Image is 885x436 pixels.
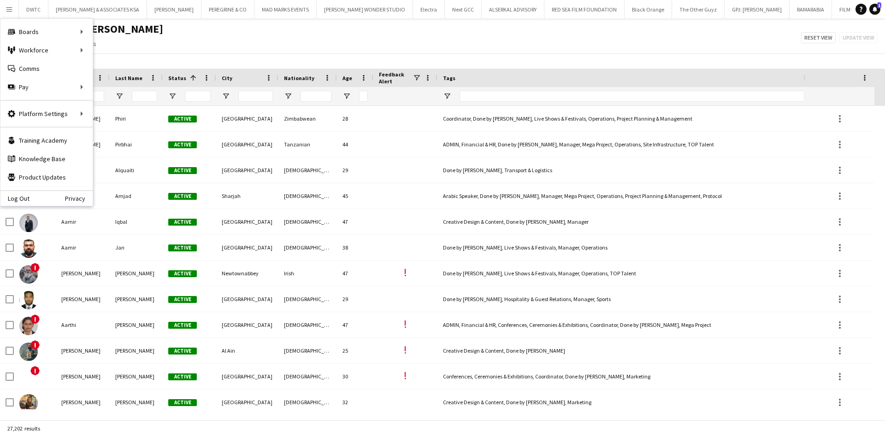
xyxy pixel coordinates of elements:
[19,214,38,232] img: Aamir Iqbal
[30,314,40,324] span: !
[337,106,373,131] div: 28
[0,150,93,168] a: Knowledge Base
[877,2,881,8] span: 1
[30,366,40,375] span: !
[168,92,177,100] button: Open Filter Menu
[168,167,197,174] span: Active
[337,286,373,312] div: 29
[19,0,48,18] button: DWTC
[201,0,254,18] button: PEREGRINE & CO
[216,286,278,312] div: [GEOGRAPHIC_DATA]
[437,235,816,260] div: Done by [PERSON_NAME], Live Shows & Festivals, Manager, Operations
[801,32,836,43] button: Reset view
[168,270,197,277] span: Active
[222,75,232,81] span: City
[216,106,278,131] div: [GEOGRAPHIC_DATA]
[725,0,790,18] button: GPJ: [PERSON_NAME]
[437,261,816,286] div: Done by [PERSON_NAME], Live Shows & Festivals, Manager, Operations, TOP Talent
[110,106,163,131] div: Phiri
[337,183,373,209] div: 45
[30,340,40,349] span: !
[110,183,163,209] div: Amjad
[216,157,278,183] div: [GEOGRAPHIC_DATA]
[110,389,163,415] div: [PERSON_NAME]
[110,364,163,389] div: [PERSON_NAME]
[443,92,451,100] button: Open Filter Menu
[404,265,407,279] span: !
[254,0,317,18] button: MAD MARKS EVENTS
[337,132,373,157] div: 44
[56,364,110,389] div: [PERSON_NAME]
[0,23,93,41] div: Boards
[337,209,373,234] div: 47
[110,132,163,157] div: Pirbhai
[790,0,832,18] button: RAMARABIA
[19,239,38,258] img: Aamir Jan
[168,322,197,329] span: Active
[185,91,211,102] input: Status Filter Input
[216,261,278,286] div: Newtownabbey
[869,4,880,15] a: 1
[110,286,163,312] div: [PERSON_NAME]
[216,209,278,234] div: [GEOGRAPHIC_DATA]
[168,399,197,406] span: Active
[110,338,163,363] div: [PERSON_NAME]
[413,0,445,18] button: Electra
[75,22,163,36] span: Julie
[284,75,314,81] span: Nationality
[379,71,413,85] span: Feedback Alert
[168,141,197,148] span: Active
[56,389,110,415] div: [PERSON_NAME]
[437,106,816,131] div: Coordinator, Done by [PERSON_NAME], Live Shows & Festivals, Operations, Project Planning & Manage...
[216,132,278,157] div: [GEOGRAPHIC_DATA]
[0,59,93,78] a: Comms
[115,75,142,81] span: Last Name
[222,92,230,100] button: Open Filter Menu
[110,157,163,183] div: Alquaiti
[278,364,337,389] div: [DEMOGRAPHIC_DATA]
[437,132,816,157] div: ADMIN, Financial & HR, Done by [PERSON_NAME], Manager, Mega Project, Operations, Site Infrastruct...
[168,193,197,200] span: Active
[56,312,110,337] div: Aarthi
[625,0,672,18] button: Black Orange
[443,75,455,81] span: Tags
[0,168,93,186] a: Product Updates
[110,261,163,286] div: [PERSON_NAME]
[56,261,110,286] div: [PERSON_NAME]
[0,195,29,202] a: Log Out
[445,0,482,18] button: Next GCC
[278,312,337,337] div: [DEMOGRAPHIC_DATA]
[278,209,337,234] div: [DEMOGRAPHIC_DATA]
[337,235,373,260] div: 38
[19,394,38,413] img: Aayushi Pareek
[437,183,816,209] div: Arabic Speaker, Done by [PERSON_NAME], Manager, Mega Project, Operations, Project Planning & Mana...
[278,183,337,209] div: [DEMOGRAPHIC_DATA]
[460,91,810,102] input: Tags Filter Input
[56,338,110,363] div: [PERSON_NAME]
[337,364,373,389] div: 30
[19,265,38,284] img: Aaron Cleary
[0,131,93,150] a: Training Academy
[216,364,278,389] div: [GEOGRAPHIC_DATA]
[337,312,373,337] div: 47
[216,338,278,363] div: Al Ain
[278,235,337,260] div: [DEMOGRAPHIC_DATA]
[278,106,337,131] div: Zimbabwean
[65,195,93,202] a: Privacy
[0,78,93,96] div: Pay
[19,343,38,361] img: Aashish Lalwani
[168,116,197,122] span: Active
[110,235,163,260] div: Jan
[168,348,197,355] span: Active
[0,41,93,59] div: Workforce
[342,92,351,100] button: Open Filter Menu
[278,389,337,415] div: [DEMOGRAPHIC_DATA]
[56,209,110,234] div: Aamir
[437,364,816,389] div: Conferences, Ceremonies & Exhibitions, Coordinator, Done by [PERSON_NAME], Marketing
[168,296,197,303] span: Active
[278,132,337,157] div: Tanzanian
[404,343,407,357] span: !
[168,75,186,81] span: Status
[437,157,816,183] div: Done by [PERSON_NAME], Transport & Logistics
[19,317,38,335] img: Aarthi Rajendran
